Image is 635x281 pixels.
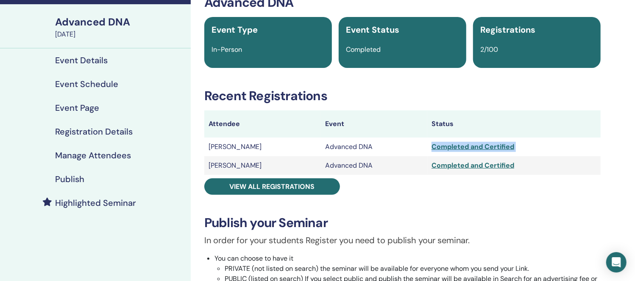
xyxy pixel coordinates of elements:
[225,264,601,274] li: PRIVATE (not listed on search) the seminar will be available for everyone whom you send your Link.
[427,110,600,138] th: Status
[55,79,118,89] h4: Event Schedule
[204,234,601,247] p: In order for your students Register you need to publish your seminar.
[55,174,84,184] h4: Publish
[480,45,498,54] span: 2/100
[432,160,596,171] div: Completed and Certified
[55,198,136,208] h4: Highlighted Seminar
[55,126,133,137] h4: Registration Details
[346,45,381,54] span: Completed
[55,29,186,39] div: [DATE]
[204,138,321,156] td: [PERSON_NAME]
[204,88,601,104] h3: Recent Registrations
[321,110,427,138] th: Event
[480,24,535,35] span: Registrations
[432,142,596,152] div: Completed and Certified
[204,215,601,230] h3: Publish your Seminar
[321,156,427,175] td: Advanced DNA
[321,138,427,156] td: Advanced DNA
[204,178,340,195] a: View all registrations
[346,24,399,35] span: Event Status
[212,45,242,54] span: In-Person
[606,252,627,273] div: Open Intercom Messenger
[55,150,131,160] h4: Manage Attendees
[204,156,321,175] td: [PERSON_NAME]
[204,110,321,138] th: Attendee
[55,103,99,113] h4: Event Page
[230,182,315,191] span: View all registrations
[212,24,258,35] span: Event Type
[55,55,108,65] h4: Event Details
[50,15,191,39] a: Advanced DNA[DATE]
[55,15,186,29] div: Advanced DNA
